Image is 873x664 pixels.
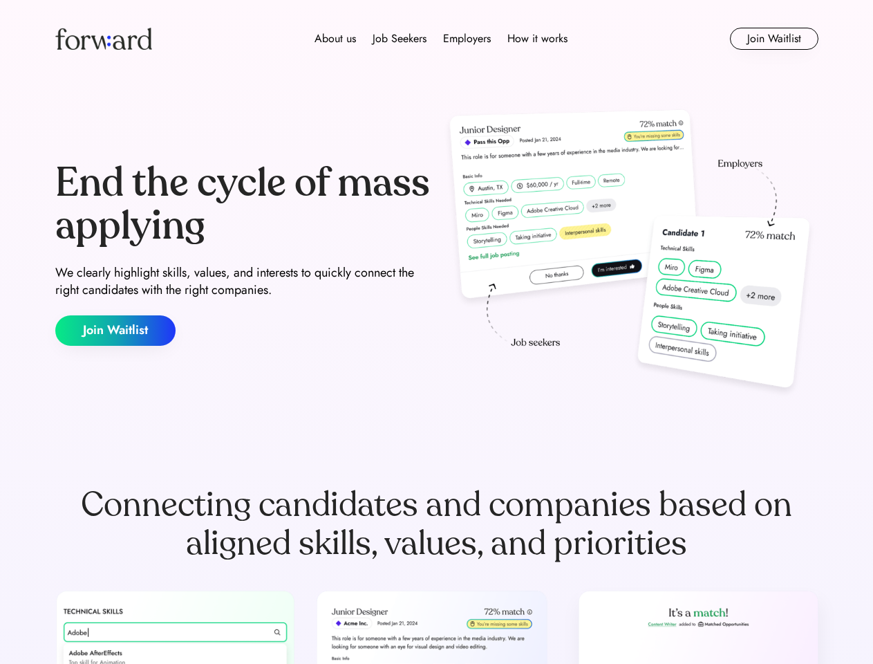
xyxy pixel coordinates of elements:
div: Connecting candidates and companies based on aligned skills, values, and priorities [55,486,818,563]
button: Join Waitlist [730,28,818,50]
div: We clearly highlight skills, values, and interests to quickly connect the right candidates with t... [55,264,431,299]
div: About us [315,30,356,47]
div: Employers [443,30,491,47]
div: End the cycle of mass applying [55,162,431,247]
img: hero-image.png [442,105,818,403]
button: Join Waitlist [55,315,176,346]
div: Job Seekers [373,30,426,47]
div: How it works [507,30,567,47]
img: Forward logo [55,28,152,50]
